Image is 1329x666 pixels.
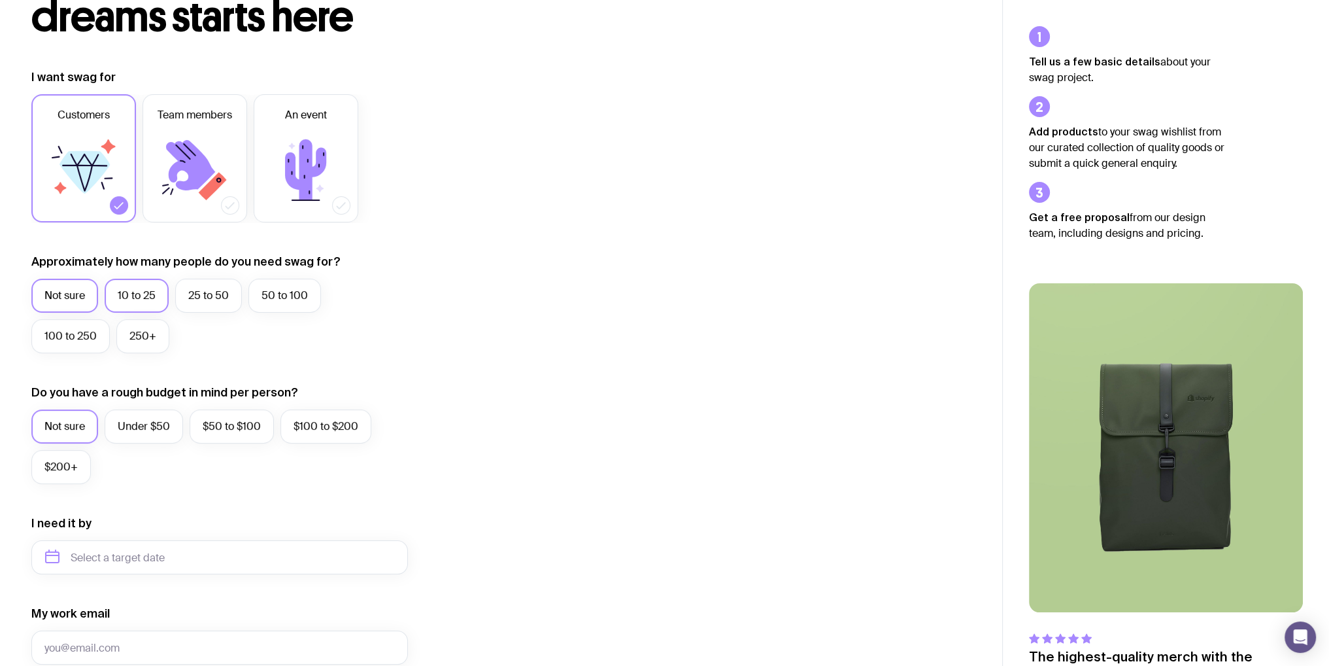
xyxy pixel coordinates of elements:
label: 100 to 250 [31,319,110,353]
label: I need it by [31,516,92,531]
label: My work email [31,606,110,622]
label: 250+ [116,319,169,353]
label: $100 to $200 [280,410,371,444]
strong: Tell us a few basic details [1029,56,1160,67]
label: Approximately how many people do you need swag for? [31,254,341,270]
label: I want swag for [31,69,116,85]
div: Open Intercom Messenger [1285,622,1316,653]
label: $200+ [31,450,91,484]
label: Not sure [31,410,98,444]
input: Select a target date [31,540,408,574]
p: to your swag wishlist from our curated collection of quality goods or submit a quick general enqu... [1029,124,1225,171]
span: Team members [158,107,232,123]
label: Do you have a rough budget in mind per person? [31,385,298,400]
label: 10 to 25 [105,279,169,313]
input: you@email.com [31,631,408,665]
strong: Add products [1029,126,1098,137]
span: An event [285,107,327,123]
label: 50 to 100 [248,279,321,313]
p: from our design team, including designs and pricing. [1029,209,1225,241]
label: Under $50 [105,410,183,444]
label: Not sure [31,279,98,313]
label: $50 to $100 [190,410,274,444]
span: Customers [58,107,110,123]
label: 25 to 50 [175,279,242,313]
strong: Get a free proposal [1029,211,1130,223]
p: about your swag project. [1029,54,1225,86]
